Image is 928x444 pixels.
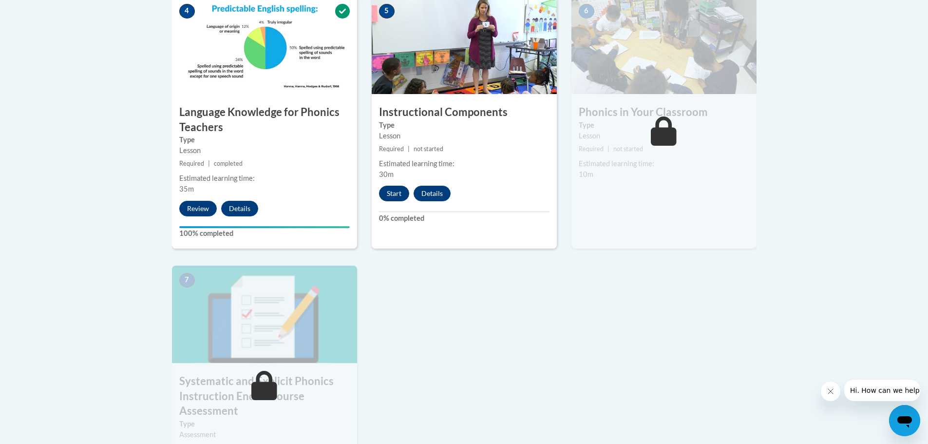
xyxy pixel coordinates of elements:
[579,4,594,19] span: 6
[821,382,840,401] iframe: Close message
[414,186,451,201] button: Details
[613,145,643,153] span: not started
[172,374,357,419] h3: Systematic and Explicit Phonics Instruction End of Course Assessment
[379,145,404,153] span: Required
[379,213,549,224] label: 0% completed
[579,120,749,131] label: Type
[208,160,210,167] span: |
[179,135,350,145] label: Type
[379,4,395,19] span: 5
[379,170,394,178] span: 30m
[179,201,217,216] button: Review
[379,131,549,141] div: Lesson
[379,158,549,169] div: Estimated learning time:
[179,429,350,440] div: Assessment
[6,7,79,15] span: Hi. How can we help?
[579,158,749,169] div: Estimated learning time:
[179,4,195,19] span: 4
[179,145,350,156] div: Lesson
[889,405,920,436] iframe: Button to launch messaging window
[379,186,409,201] button: Start
[172,105,357,135] h3: Language Knowledge for Phonics Teachers
[372,105,557,120] h3: Instructional Components
[179,185,194,193] span: 35m
[179,273,195,288] span: 7
[179,419,350,429] label: Type
[408,145,410,153] span: |
[172,266,357,363] img: Course Image
[179,173,350,184] div: Estimated learning time:
[221,201,258,216] button: Details
[179,226,350,228] div: Your progress
[214,160,243,167] span: completed
[179,228,350,239] label: 100% completed
[414,145,443,153] span: not started
[844,380,920,401] iframe: Message from company
[579,131,749,141] div: Lesson
[579,170,593,178] span: 10m
[379,120,549,131] label: Type
[179,160,204,167] span: Required
[571,105,757,120] h3: Phonics in Your Classroom
[579,145,604,153] span: Required
[607,145,609,153] span: |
